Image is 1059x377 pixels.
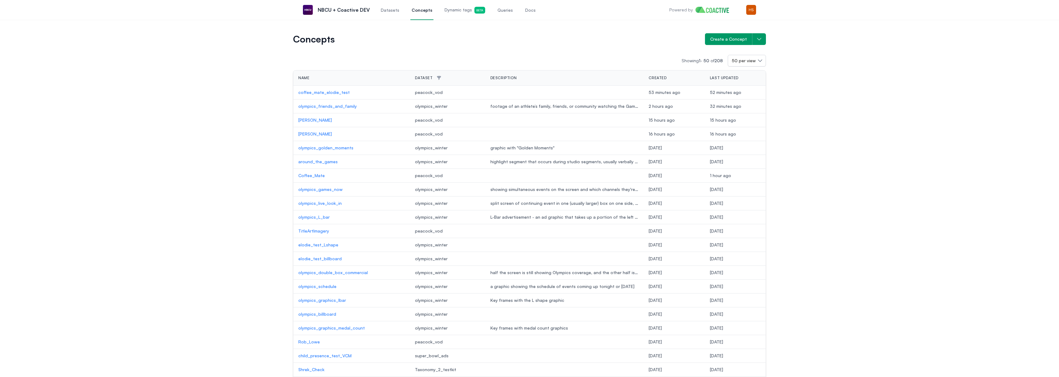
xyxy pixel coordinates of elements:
[415,242,480,248] span: olympics_winter
[710,145,723,150] span: Tuesday, August 12, 2025 at 3:54:52 PM UTC
[415,214,480,220] span: olympics_winter
[298,145,405,151] a: olympics_golden_moments
[298,172,405,179] a: Coffee_Mate
[649,75,666,80] span: Created
[298,242,405,248] a: elodie_test_Lshape
[649,159,662,164] span: Tuesday, August 12, 2025 at 3:06:25 PM UTC
[298,186,405,193] a: olympics_games_now
[490,270,639,276] span: half the screen is still showing Olympics coverage, and the other half is showing an ad (audio is...
[415,159,480,165] span: olympics_winter
[649,256,662,261] span: Friday, August 1, 2025 at 9:36:21 PM UTC
[490,103,639,109] span: footage of an athlete’s family, friends, or community watching the Games from home, or an athlete...
[298,103,405,109] a: olympics_friends_and_family
[732,58,756,64] span: 50 per view
[298,270,405,276] a: olympics_double_box_commercial
[298,89,405,95] a: coffee_mate_elodie_test
[715,58,723,63] span: 208
[682,58,728,64] p: Showing -
[298,228,405,234] p: TitleArtImagery
[298,214,405,220] p: olympics_L_bar
[298,339,405,345] a: Rob_Lowe
[415,145,480,151] span: olympics_winter
[649,270,662,275] span: Wednesday, July 30, 2025 at 8:36:44 PM UTC
[490,283,639,290] span: a graphic showing the schedule of events coming up tonight or [DATE]
[710,367,723,372] span: Tuesday, July 8, 2025 at 11:41:44 PM UTC
[649,353,662,358] span: Tuesday, July 8, 2025 at 11:45:30 PM UTC
[649,145,662,150] span: Tuesday, August 12, 2025 at 3:27:08 PM UTC
[445,7,485,14] span: Dynamic tags
[649,187,662,192] span: Thursday, August 7, 2025 at 3:23:02 PM UTC
[728,55,766,67] button: 50 per view
[415,131,480,137] span: peacock_vod
[415,270,480,276] span: olympics_winter
[710,214,723,220] span: Friday, August 8, 2025 at 3:07:00 PM UTC
[415,89,480,95] span: peacock_vod
[711,58,723,63] span: of
[699,58,700,63] span: 1
[695,7,734,13] img: Home
[710,284,723,289] span: Friday, August 1, 2025 at 1:15:36 AM UTC
[649,214,662,220] span: Thursday, August 7, 2025 at 3:08:13 PM UTC
[415,353,480,359] span: super_bowl_ads
[710,242,723,247] span: Friday, August 1, 2025 at 9:57:11 PM UTC
[710,131,736,136] span: Thursday, August 14, 2025 at 2:01:34 AM UTC
[415,311,480,317] span: olympics_winter
[649,173,662,178] span: Tuesday, August 12, 2025 at 1:33:57 AM UTC
[649,117,675,123] span: Thursday, August 14, 2025 at 2:50:17 AM UTC
[710,256,723,261] span: Friday, August 1, 2025 at 9:37:18 PM UTC
[649,242,662,247] span: Friday, August 1, 2025 at 9:40:20 PM UTC
[490,200,639,206] span: split screen of continuing event in one (usually larger) box on one side, and coverage of another...
[710,325,723,330] span: Thursday, July 10, 2025 at 2:36:19 PM UTC
[415,339,480,345] span: peacock_vod
[649,284,662,289] span: Wednesday, July 30, 2025 at 7:58:39 PM UTC
[298,159,405,165] a: around_the_games
[710,90,741,95] span: Thursday, August 14, 2025 at 5:18:17 PM UTC
[710,103,741,109] span: Thursday, August 14, 2025 at 5:38:11 PM UTC
[303,5,313,15] img: NBCU + Coactive DEV
[490,325,639,331] span: Key frames with medal count graphics
[298,131,405,137] a: [PERSON_NAME]
[298,200,405,206] a: olympics_live_look_in
[415,186,480,193] span: olympics_winter
[710,187,723,192] span: Thursday, August 7, 2025 at 3:29:27 PM UTC
[710,173,731,178] span: Thursday, August 14, 2025 at 5:01:41 PM UTC
[474,7,485,14] span: Beta
[649,201,662,206] span: Thursday, August 7, 2025 at 3:15:52 PM UTC
[415,75,433,80] span: Dataset
[490,297,639,303] span: Key frames with the L shape graphic
[415,172,480,179] span: peacock_vod
[497,7,513,13] span: Queries
[298,256,405,262] a: elodie_test_billboard
[298,367,405,373] a: Shrek_Check
[298,283,405,290] a: olympics_schedule
[710,117,736,123] span: Thursday, August 14, 2025 at 2:50:57 AM UTC
[298,353,405,359] a: child_presence_test_VCM
[710,270,723,275] span: Wednesday, July 30, 2025 at 8:43:18 PM UTC
[490,145,639,151] span: graphic with "Golden Moments"
[298,325,405,331] a: olympics_graphics_medal_count
[649,325,662,330] span: Thursday, July 10, 2025 at 2:29:08 PM UTC
[298,75,309,80] span: Name
[298,117,405,123] a: [PERSON_NAME]
[710,75,739,80] span: Last Updated
[415,325,480,331] span: olympics_winter
[746,5,756,15] img: Menu for the logged in user
[415,283,480,290] span: olympics_winter
[298,297,405,303] a: olympics_graphics_lbar
[298,311,405,317] a: olympics_billboard
[490,186,639,193] span: showing simultaneous events on the screen and which channels they're on, with "[Current Olympics]...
